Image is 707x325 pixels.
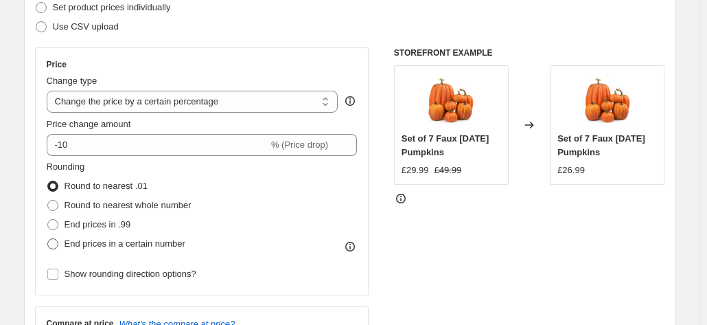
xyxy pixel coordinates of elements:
img: ChatGPTImage29juli202513_35_39_80x.png [580,73,635,128]
span: Rounding [47,161,85,172]
div: £29.99 [402,164,429,177]
strike: £49.99 [434,164,462,177]
span: Use CSV upload [53,21,119,32]
span: Set of 7 Faux [DATE] Pumpkins [402,133,489,157]
div: £26.99 [557,164,585,177]
img: ChatGPTImage29juli202513_35_39_80x.png [424,73,478,128]
h3: Price [47,59,67,70]
span: Change type [47,76,97,86]
span: End prices in a certain number [65,238,185,249]
span: Round to nearest .01 [65,181,148,191]
div: help [343,94,357,108]
span: Price change amount [47,119,131,129]
span: Round to nearest whole number [65,200,192,210]
input: -15 [47,134,268,156]
h6: STOREFRONT EXAMPLE [394,47,665,58]
span: Show rounding direction options? [65,269,196,279]
span: Set of 7 Faux [DATE] Pumpkins [557,133,645,157]
span: Set product prices individually [53,2,171,12]
span: % (Price drop) [271,139,328,150]
span: End prices in .99 [65,219,131,229]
